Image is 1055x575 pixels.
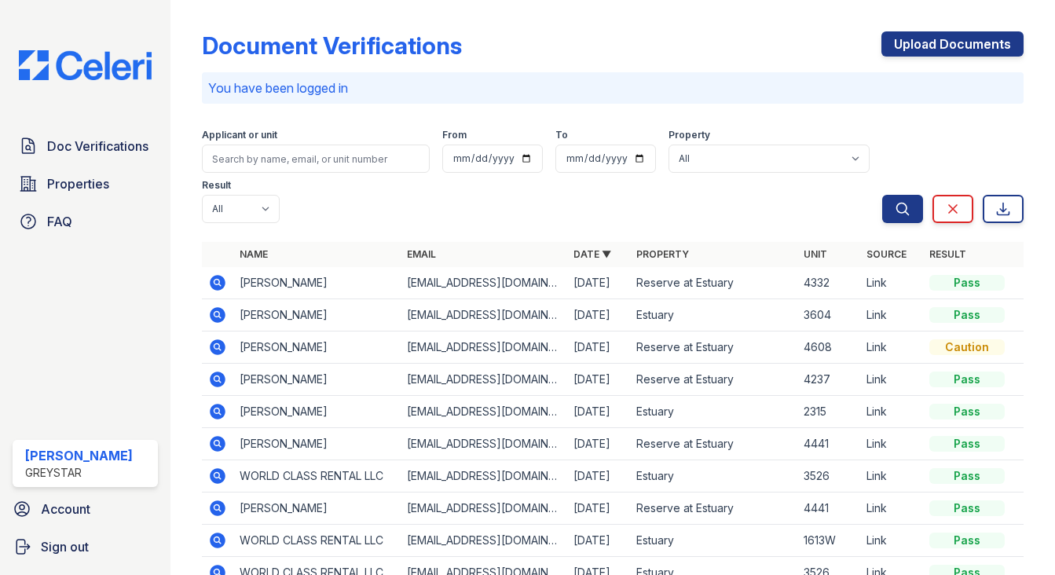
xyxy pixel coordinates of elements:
[881,31,1024,57] a: Upload Documents
[630,267,797,299] td: Reserve at Estuary
[929,404,1005,419] div: Pass
[233,525,401,557] td: WORLD CLASS RENTAL LLC
[401,396,568,428] td: [EMAIL_ADDRESS][DOMAIN_NAME]
[233,267,401,299] td: [PERSON_NAME]
[47,174,109,193] span: Properties
[929,248,966,260] a: Result
[929,307,1005,323] div: Pass
[797,364,860,396] td: 4237
[797,493,860,525] td: 4441
[630,428,797,460] td: Reserve at Estuary
[407,248,436,260] a: Email
[567,525,630,557] td: [DATE]
[401,299,568,331] td: [EMAIL_ADDRESS][DOMAIN_NAME]
[401,331,568,364] td: [EMAIL_ADDRESS][DOMAIN_NAME]
[401,267,568,299] td: [EMAIL_ADDRESS][DOMAIN_NAME]
[47,137,148,156] span: Doc Verifications
[567,331,630,364] td: [DATE]
[797,299,860,331] td: 3604
[240,248,268,260] a: Name
[202,31,462,60] div: Document Verifications
[401,428,568,460] td: [EMAIL_ADDRESS][DOMAIN_NAME]
[567,299,630,331] td: [DATE]
[573,248,611,260] a: Date ▼
[630,460,797,493] td: Estuary
[6,50,164,80] img: CE_Logo_Blue-a8612792a0a2168367f1c8372b55b34899dd931a85d93a1a3d3e32e68fde9ad4.png
[41,537,89,556] span: Sign out
[13,130,158,162] a: Doc Verifications
[797,460,860,493] td: 3526
[630,493,797,525] td: Reserve at Estuary
[41,500,90,518] span: Account
[669,129,710,141] label: Property
[567,493,630,525] td: [DATE]
[401,460,568,493] td: [EMAIL_ADDRESS][DOMAIN_NAME]
[929,436,1005,452] div: Pass
[233,428,401,460] td: [PERSON_NAME]
[233,493,401,525] td: [PERSON_NAME]
[202,179,231,192] label: Result
[860,331,923,364] td: Link
[233,299,401,331] td: [PERSON_NAME]
[860,364,923,396] td: Link
[630,299,797,331] td: Estuary
[567,460,630,493] td: [DATE]
[860,525,923,557] td: Link
[208,79,1017,97] p: You have been logged in
[860,493,923,525] td: Link
[797,331,860,364] td: 4608
[636,248,689,260] a: Property
[567,364,630,396] td: [DATE]
[797,267,860,299] td: 4332
[233,331,401,364] td: [PERSON_NAME]
[401,364,568,396] td: [EMAIL_ADDRESS][DOMAIN_NAME]
[442,129,467,141] label: From
[567,267,630,299] td: [DATE]
[929,533,1005,548] div: Pass
[13,206,158,237] a: FAQ
[567,396,630,428] td: [DATE]
[929,500,1005,516] div: Pass
[630,525,797,557] td: Estuary
[202,129,277,141] label: Applicant or unit
[860,267,923,299] td: Link
[567,428,630,460] td: [DATE]
[630,364,797,396] td: Reserve at Estuary
[929,339,1005,355] div: Caution
[233,396,401,428] td: [PERSON_NAME]
[929,275,1005,291] div: Pass
[6,493,164,525] a: Account
[25,465,133,481] div: Greystar
[555,129,568,141] label: To
[860,396,923,428] td: Link
[860,428,923,460] td: Link
[797,428,860,460] td: 4441
[929,372,1005,387] div: Pass
[860,460,923,493] td: Link
[401,493,568,525] td: [EMAIL_ADDRESS][DOMAIN_NAME]
[797,525,860,557] td: 1613W
[47,212,72,231] span: FAQ
[630,396,797,428] td: Estuary
[233,364,401,396] td: [PERSON_NAME]
[6,531,164,562] a: Sign out
[797,396,860,428] td: 2315
[860,299,923,331] td: Link
[202,145,430,173] input: Search by name, email, or unit number
[804,248,827,260] a: Unit
[13,168,158,200] a: Properties
[401,525,568,557] td: [EMAIL_ADDRESS][DOMAIN_NAME]
[25,446,133,465] div: [PERSON_NAME]
[233,460,401,493] td: WORLD CLASS RENTAL LLC
[929,468,1005,484] div: Pass
[630,331,797,364] td: Reserve at Estuary
[866,248,907,260] a: Source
